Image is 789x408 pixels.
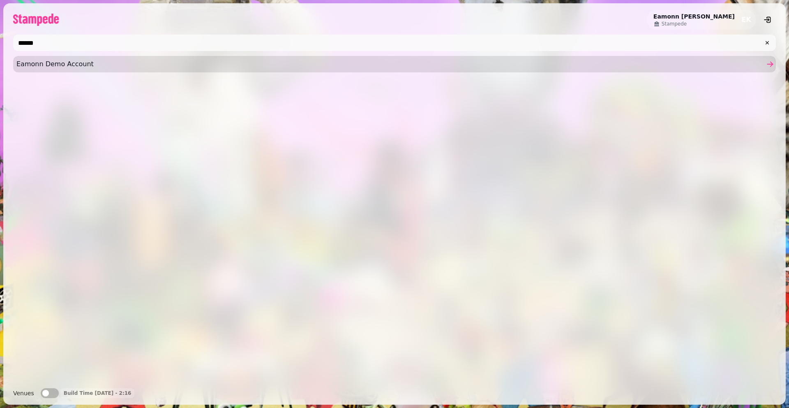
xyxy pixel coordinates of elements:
[13,56,776,72] a: Eamonn Demo Account
[16,59,764,69] span: Eamonn Demo Account
[741,16,751,23] span: EK
[760,36,774,50] button: clear
[662,21,687,27] span: Stampede
[653,21,735,27] a: Stampede
[13,14,59,26] img: logo
[653,12,735,21] h2: Eamonn [PERSON_NAME]
[13,388,34,398] label: Venues
[64,390,131,396] p: Build Time [DATE] - 2:16
[759,12,776,28] button: logout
